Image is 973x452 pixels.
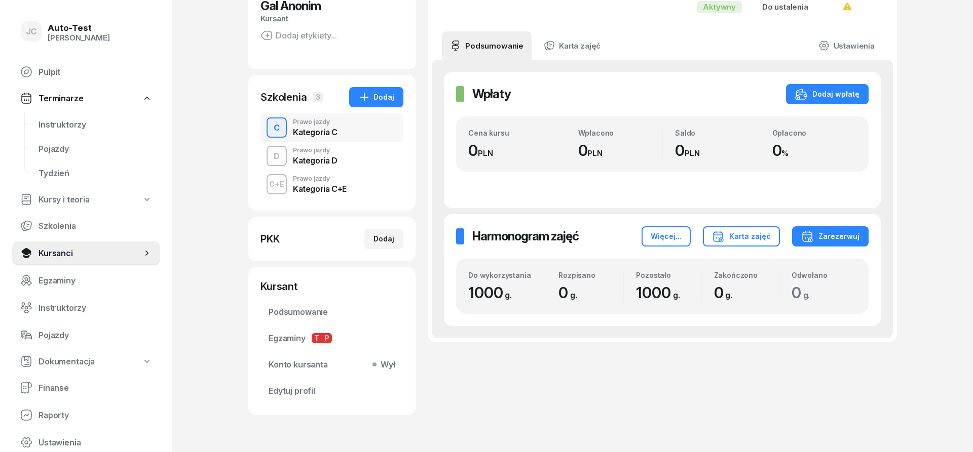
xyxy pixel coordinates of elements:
a: Podsumowanie [260,300,403,324]
a: Dokumentacja [12,350,160,373]
span: Terminarze [39,94,83,103]
button: Więcej... [642,226,691,246]
a: Terminarze [12,87,160,109]
a: Pulpit [12,60,160,84]
small: g. [505,290,512,300]
span: JC [26,27,38,36]
div: 0 [468,141,566,159]
div: Opłacono [772,129,857,137]
div: PKK [260,232,280,246]
span: Do ustalenia [762,2,808,12]
div: Zakończono [714,271,779,279]
small: PLN [478,148,493,158]
div: Szkolenia [260,90,307,104]
a: Ustawienia [810,31,883,60]
div: Prawo jazdy [293,119,338,125]
button: D [267,146,287,166]
span: Konto kursanta [269,360,395,369]
span: P [322,333,332,343]
div: Zarezerwuj [801,230,859,242]
div: Aktywny [697,1,742,13]
div: Kursant [260,279,403,294]
span: Ustawienia [39,438,152,447]
div: Kategoria D [293,156,338,165]
span: Kursy i teoria [39,195,90,204]
div: Rozpisano [558,271,623,279]
span: Pulpit [39,67,152,77]
a: Podsumowanie [442,31,532,60]
a: Instruktorzy [12,296,160,320]
a: EgzaminyTP [260,326,403,350]
span: Pojazdy [39,144,152,154]
button: C+EPrawo jazdyKategoria C+E [260,170,403,198]
small: PLN [685,148,700,158]
button: Dodaj etykiety... [260,29,337,42]
a: Pojazdy [30,137,160,161]
span: Dokumentacja [39,357,95,366]
div: 0 [578,141,663,159]
div: Do wykorzystania [468,271,546,279]
button: C [267,117,287,138]
a: Karta zajęć [536,31,609,60]
span: Finanse [39,383,152,393]
button: Dodaj [364,229,403,249]
div: Prawo jazdy [293,147,338,153]
div: Kursant [260,14,403,23]
small: g. [570,290,577,300]
div: Kategoria C+E [293,185,347,193]
span: Raporty [39,410,152,420]
span: 0 [558,283,582,302]
span: Szkolenia [39,221,152,231]
div: Cena kursu [468,129,566,137]
a: Egzaminy [12,268,160,293]
span: 1000 [468,283,517,302]
div: C+E [265,178,288,190]
div: Kategoria C [293,128,338,136]
span: 3 [313,92,323,102]
div: Wpłacono [578,129,663,137]
button: Zarezerwuj [792,226,869,246]
span: Pojazdy [39,331,152,340]
span: T [312,333,322,343]
h2: Harmonogram zajęć [472,228,579,244]
a: Edytuj profil [260,379,403,403]
div: Dodaj wpłatę [795,88,859,100]
a: Instruktorzy [30,112,160,137]
button: C+E [267,174,287,194]
div: Prawo jazdy [293,176,347,182]
span: Instruktorzy [39,303,152,313]
span: Instruktorzy [39,120,152,130]
button: Dodaj wpłatę [786,84,869,104]
div: D [270,149,284,163]
a: Pojazdy [12,323,160,347]
h2: Wpłaty [472,86,511,102]
a: Szkolenia [12,214,160,238]
div: Auto-Test [48,24,110,32]
span: Kursanci [39,249,142,258]
button: Dodaj [349,87,403,107]
span: Wył [377,360,395,369]
small: g. [673,290,680,300]
div: Więcej... [651,230,682,242]
button: DPrawo jazdyKategoria D [260,142,403,170]
span: Tydzień [39,169,152,178]
span: Edytuj profil [269,386,395,396]
span: 1000 [636,283,685,302]
span: 0 [714,283,738,302]
a: Kursy i teoria [12,188,160,211]
span: Podsumowanie [269,307,395,317]
div: 0 [772,141,857,159]
a: Kursanci [12,241,160,265]
div: Karta zajęć [712,230,771,242]
button: CPrawo jazdyKategoria C [260,113,403,142]
a: Finanse [12,376,160,400]
small: g. [725,290,732,300]
a: Raporty [12,403,160,427]
button: Karta zajęć [703,226,780,246]
small: g. [803,290,810,300]
span: 0 [792,283,815,302]
small: PLN [587,148,603,158]
a: Tydzień [30,161,160,185]
div: 0 [675,141,760,159]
